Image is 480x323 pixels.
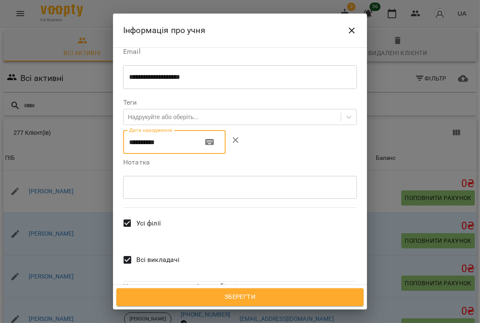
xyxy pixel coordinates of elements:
[123,281,357,292] p: Нотатка для клієнта в його кабінеті
[126,292,354,303] span: Зберегти
[123,159,357,166] label: Нотатка
[128,113,199,121] div: Надрукуйте або оберіть...
[123,48,357,55] label: Email
[123,24,205,37] h6: Інформація про учня
[136,255,180,265] span: Всі викладачі
[123,99,357,106] label: Теги
[342,20,362,41] button: Close
[136,218,161,228] span: Усі філії
[116,288,364,306] button: Зберегти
